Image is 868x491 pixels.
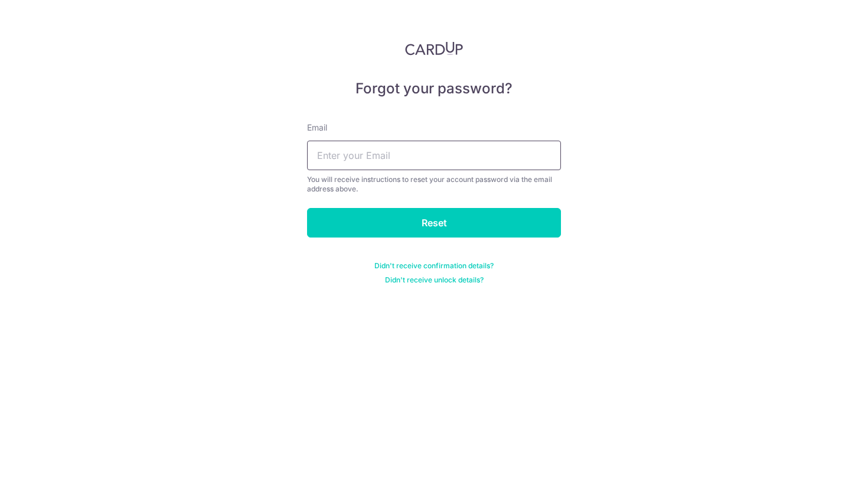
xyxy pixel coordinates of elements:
[307,208,561,238] input: Reset
[405,41,463,56] img: CardUp Logo
[385,275,484,285] a: Didn't receive unlock details?
[307,79,561,98] h5: Forgot your password?
[307,175,561,194] div: You will receive instructions to reset your account password via the email address above.
[374,261,494,271] a: Didn't receive confirmation details?
[307,122,327,134] label: Email
[307,141,561,170] input: Enter your Email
